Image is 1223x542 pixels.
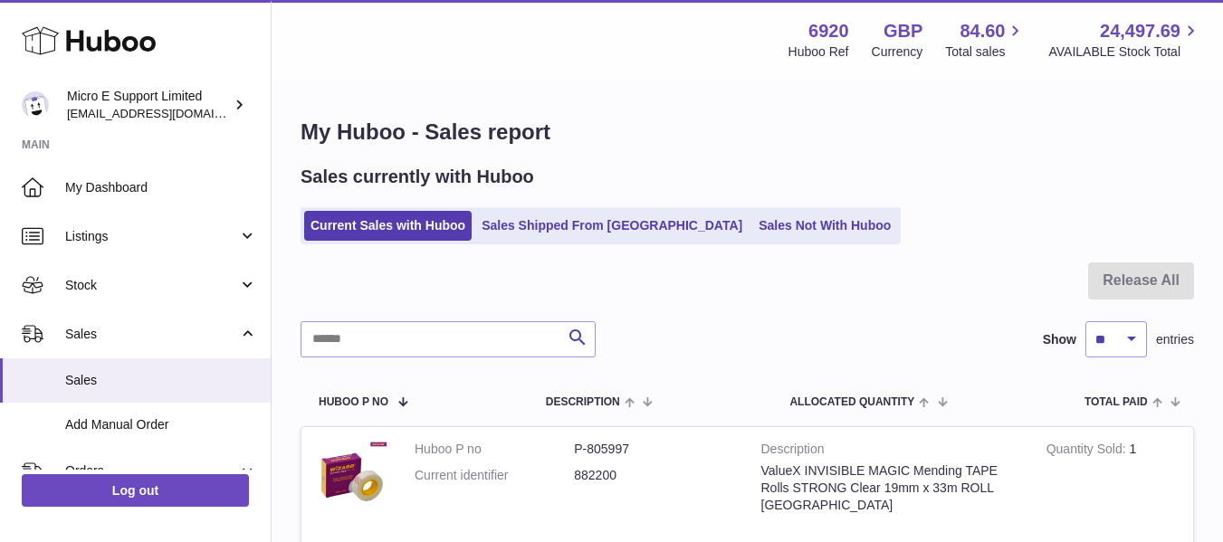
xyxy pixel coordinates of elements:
[884,19,922,43] strong: GBP
[319,396,388,408] span: Huboo P no
[1156,331,1194,348] span: entries
[788,43,849,61] div: Huboo Ref
[65,462,238,480] span: Orders
[67,88,230,122] div: Micro E Support Limited
[65,326,238,343] span: Sales
[65,372,257,389] span: Sales
[65,179,257,196] span: My Dashboard
[1100,19,1180,43] span: 24,497.69
[67,106,266,120] span: [EMAIL_ADDRESS][DOMAIN_NAME]
[546,396,620,408] span: Description
[1084,396,1148,408] span: Total paid
[808,19,849,43] strong: 6920
[65,228,238,245] span: Listings
[65,277,238,294] span: Stock
[1043,331,1076,348] label: Show
[945,43,1026,61] span: Total sales
[945,19,1026,61] a: 84.60 Total sales
[872,43,923,61] div: Currency
[761,462,1019,514] div: ValueX INVISIBLE MAGIC Mending TAPE Rolls STRONG Clear 19mm x 33m ROLL [GEOGRAPHIC_DATA]
[65,416,257,433] span: Add Manual Order
[1046,442,1130,461] strong: Quantity Sold
[752,211,897,241] a: Sales Not With Huboo
[315,441,387,513] img: $_57.PNG
[1048,19,1201,61] a: 24,497.69 AVAILABLE Stock Total
[761,441,1019,462] strong: Description
[301,118,1194,147] h1: My Huboo - Sales report
[415,467,574,484] dt: Current identifier
[22,474,249,507] a: Log out
[789,396,914,408] span: ALLOCATED Quantity
[415,441,574,458] dt: Huboo P no
[574,467,733,484] dd: 882200
[475,211,749,241] a: Sales Shipped From [GEOGRAPHIC_DATA]
[574,441,733,458] dd: P-805997
[304,211,472,241] a: Current Sales with Huboo
[960,19,1005,43] span: 84.60
[301,165,534,189] h2: Sales currently with Huboo
[1033,427,1193,531] td: 1
[1048,43,1201,61] span: AVAILABLE Stock Total
[22,91,49,119] img: contact@micropcsupport.com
